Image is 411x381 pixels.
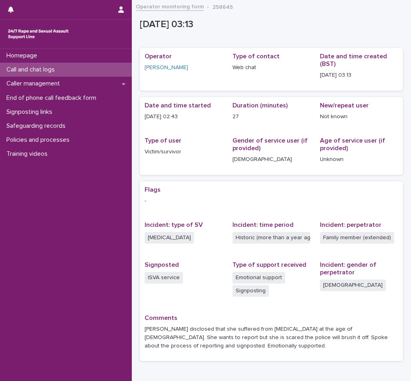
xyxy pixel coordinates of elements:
p: Policies and processes [3,136,76,144]
p: [PERSON_NAME] disclosed that she suffered from [MEDICAL_DATA] at the age of [DEMOGRAPHIC_DATA]. S... [145,325,398,350]
span: Incident: type of SV [145,222,203,228]
span: ISVA service [145,272,183,284]
span: Incident: perpetrator [320,222,381,228]
span: Type of contact [232,53,280,60]
span: Age of service user (if provided) [320,137,385,151]
p: [DATE] 03:13 [140,19,400,30]
p: - [145,197,398,205]
span: [DEMOGRAPHIC_DATA] [320,280,386,291]
p: End of phone call feedback form [3,94,103,102]
p: Unknown [320,155,398,164]
span: Emotional support [232,272,285,284]
p: [DATE] 03:13 [320,71,398,79]
p: Victim/survivor [145,148,223,156]
span: Signposted [145,262,179,268]
span: Date and time created (BST) [320,53,387,67]
span: Type of user [145,137,181,144]
p: [DATE] 02:43 [145,113,223,121]
p: Training videos [3,150,54,158]
p: 27 [232,113,311,121]
p: Web chat [232,63,311,72]
p: [DEMOGRAPHIC_DATA] [232,155,311,164]
p: Signposting links [3,108,59,116]
a: [PERSON_NAME] [145,63,188,72]
span: Family member (extended) [320,232,394,244]
a: Operator monitoring form [136,2,204,11]
p: Homepage [3,52,44,60]
span: Operator [145,53,172,60]
span: Comments [145,315,177,321]
span: Signposting [232,285,269,297]
span: Incident: gender of perpetrator [320,262,376,276]
p: 258645 [212,2,233,11]
span: Date and time started [145,102,211,109]
span: Incident: time period [232,222,294,228]
span: [MEDICAL_DATA] [145,232,194,244]
span: New/repeat user [320,102,369,109]
span: Duration (minutes) [232,102,288,109]
p: Not known [320,113,398,121]
span: Type of support received [232,262,306,268]
p: Call and chat logs [3,66,61,73]
p: Caller management [3,80,66,87]
span: Historic (more than a year ago) [232,232,311,244]
p: Safeguarding records [3,122,72,130]
img: rhQMoQhaT3yELyF149Cw [6,26,70,42]
span: Flags [145,187,161,193]
span: Gender of service user (if provided) [232,137,308,151]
